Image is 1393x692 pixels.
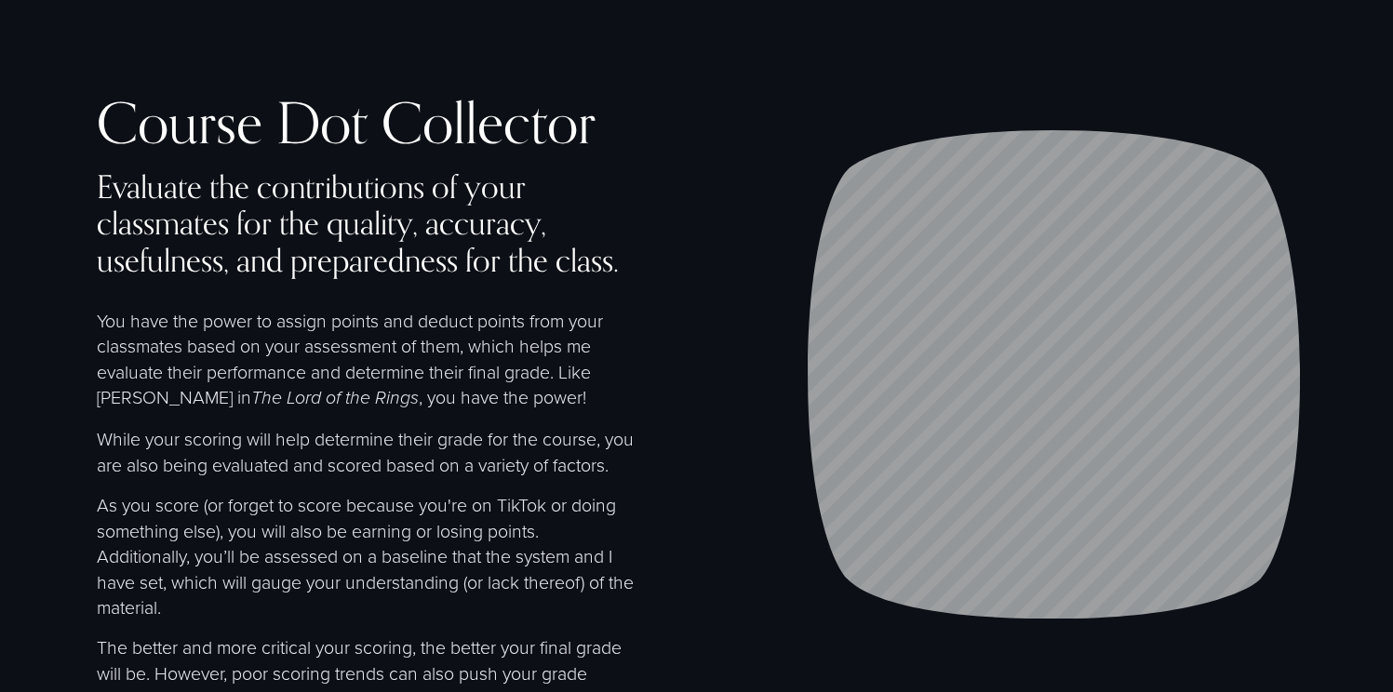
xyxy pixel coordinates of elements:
[97,308,636,412] p: You have the power to assign points and deduct points from your classmates based on your assessme...
[97,168,636,277] h4: Evaluate the contributions of your classmates for the quality, accuracy, usefulness, and prepared...
[97,492,636,619] p: As you score (or forget to score because you're on TikTok or doing something else), you will also...
[251,388,419,409] em: The Lord of the Rings
[97,92,636,153] h2: Course Dot Collector
[97,426,636,477] p: While your scoring will help determine their grade for the course, you are also being evaluated a...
